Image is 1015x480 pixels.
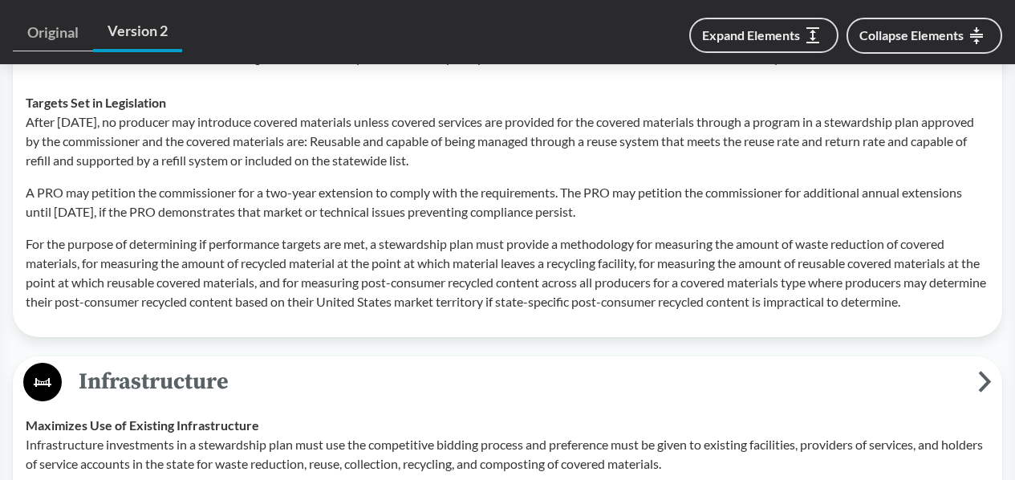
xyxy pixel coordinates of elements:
[26,95,166,110] strong: Targets Set in Legislation
[26,112,989,170] p: After [DATE], no producer may introduce covered materials unless covered services are provided fo...
[26,435,989,474] p: Infrastructure investments in a stewardship plan must use the competitive bidding process and pre...
[26,234,989,311] p: For the purpose of determining if performance targets are met, a stewardship plan must provide a ...
[93,13,182,52] a: Version 2
[689,18,838,53] button: Expand Elements
[26,417,259,433] strong: Maximizes Use of Existing Infrastructure
[62,364,978,400] span: Infrastructure
[18,362,997,403] button: Infrastructure
[847,18,1002,54] button: Collapse Elements
[26,183,989,222] p: A PRO may petition the commissioner for a two-year extension to comply with the requirements. The...
[13,14,93,51] a: Original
